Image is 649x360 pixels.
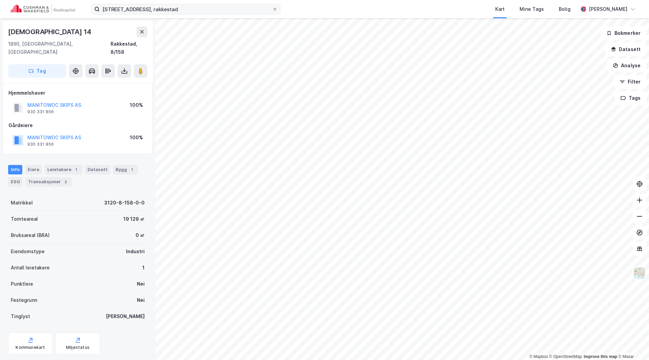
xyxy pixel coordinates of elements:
div: 2 [62,178,69,185]
div: Transaksjoner [25,177,72,187]
div: Antall leietakere [11,264,50,272]
div: Kontrollprogram for chat [615,328,649,360]
div: Mine Tags [520,5,544,13]
img: cushman-wakefield-realkapital-logo.202ea83816669bd177139c58696a8fa1.svg [11,4,75,14]
div: Kommunekart [16,345,45,350]
div: Bolig [559,5,571,13]
div: Info [8,165,22,174]
div: 1 [128,166,135,173]
div: Nei [137,280,145,288]
a: Improve this map [584,354,617,359]
button: Tags [615,91,646,105]
a: Mapbox [529,354,548,359]
iframe: Chat Widget [615,328,649,360]
div: [DEMOGRAPHIC_DATA] 14 [8,26,93,37]
div: Punktleie [11,280,33,288]
div: Miljøstatus [66,345,90,350]
div: 1 [73,166,79,173]
div: 100% [130,134,143,142]
div: 3120-8-158-0-0 [104,199,145,207]
button: Tag [8,64,66,78]
div: Tomteareal [11,215,38,223]
div: Festegrunn [11,296,37,304]
div: 1890, [GEOGRAPHIC_DATA], [GEOGRAPHIC_DATA] [8,40,111,56]
a: OpenStreetMap [549,354,582,359]
div: Rakkestad, 8/158 [111,40,147,56]
div: 1 [142,264,145,272]
div: 100% [130,101,143,109]
div: 930 331 856 [27,109,54,115]
div: [PERSON_NAME] [589,5,627,13]
div: ESG [8,177,23,187]
div: Gårdeiere [8,121,147,129]
div: [PERSON_NAME] [106,312,145,320]
div: 930 331 856 [27,142,54,147]
button: Analyse [607,59,646,72]
div: Eiendomstype [11,247,45,256]
button: Bokmerker [601,26,646,40]
div: Hjemmelshaver [8,89,147,97]
div: 19 129 ㎡ [123,215,145,223]
img: Z [633,267,646,280]
div: Industri [126,247,145,256]
div: Matrikkel [11,199,33,207]
div: Nei [137,296,145,304]
button: Datasett [605,43,646,56]
div: Eiere [25,165,42,174]
div: Kart [495,5,505,13]
div: 0 ㎡ [136,231,145,239]
div: Bygg [113,165,138,174]
button: Filter [614,75,646,89]
input: Søk på adresse, matrikkel, gårdeiere, leietakere eller personer [100,4,272,14]
div: Bruksareal (BRA) [11,231,50,239]
div: Datasett [85,165,110,174]
div: Tinglyst [11,312,30,320]
div: Leietakere [45,165,82,174]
